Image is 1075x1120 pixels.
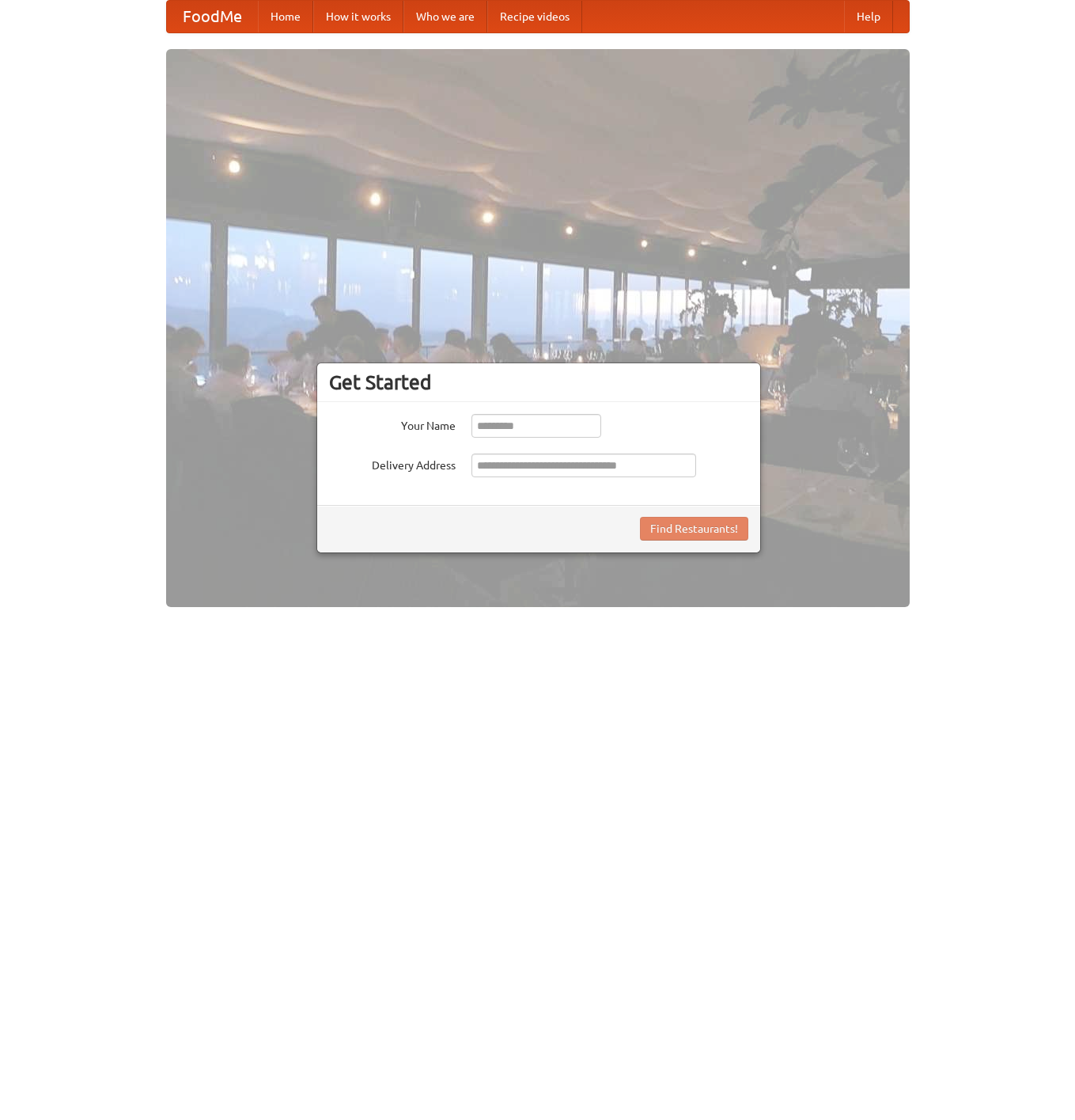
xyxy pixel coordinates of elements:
[258,1,313,32] a: Home
[403,1,487,32] a: Who we are
[313,1,403,32] a: How it works
[487,1,582,32] a: Recipe videos
[329,454,456,473] label: Delivery Address
[329,414,456,434] label: Your Name
[844,1,893,32] a: Help
[329,370,748,394] h3: Get Started
[640,517,748,541] button: Find Restaurants!
[167,1,258,32] a: FoodMe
